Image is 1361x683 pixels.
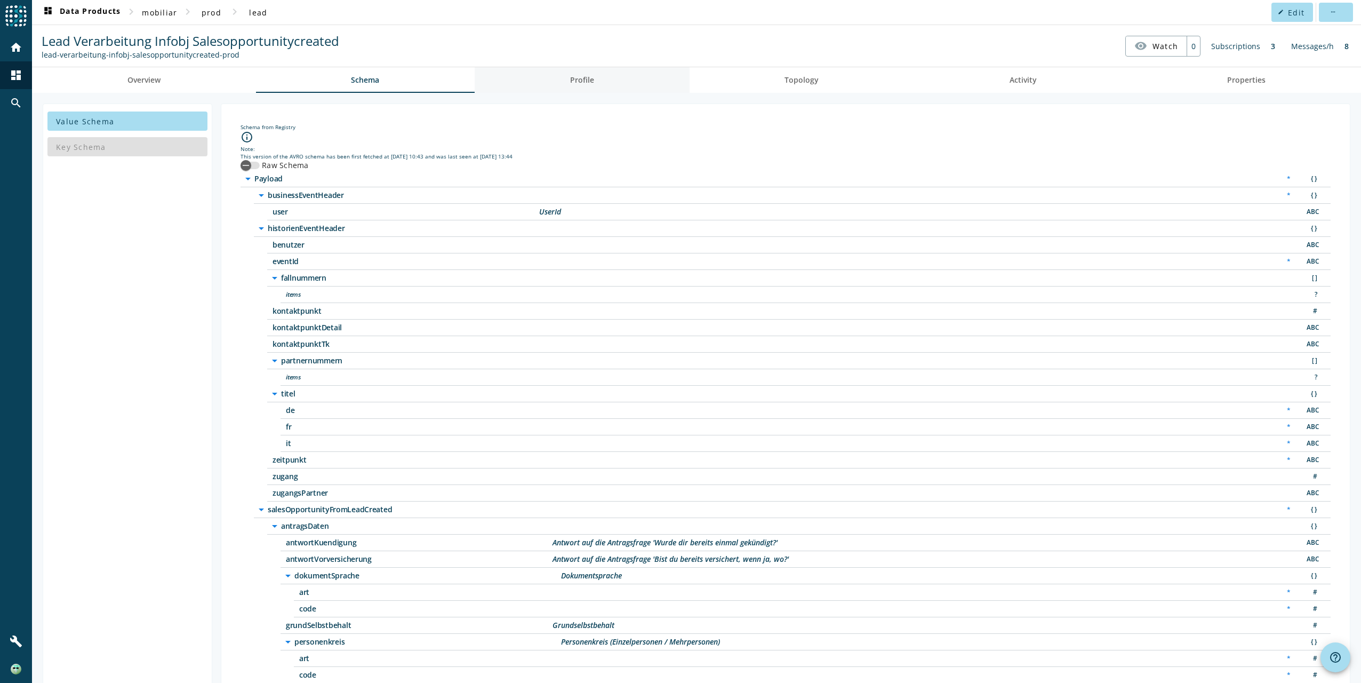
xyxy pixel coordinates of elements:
div: Subscriptions [1206,36,1266,57]
button: Watch [1126,36,1187,55]
span: /historienEventHeader/fallnummern [281,274,548,282]
div: Description [553,622,614,629]
i: arrow_drop_down [268,520,281,533]
mat-icon: dashboard [42,6,54,19]
div: Required [1282,587,1296,598]
div: Required [1282,438,1296,449]
span: Schema [351,76,379,84]
button: lead [241,3,275,22]
i: arrow_drop_down [268,272,281,284]
div: Required [1282,256,1296,267]
div: Array [1301,355,1323,367]
span: /salesOpportunityFromLeadCreated/antragsDaten [281,522,548,530]
div: Object [1301,504,1323,515]
div: Object [1301,190,1323,201]
span: /historienEventHeader/titel/it [286,440,553,447]
label: Raw Schema [260,160,309,171]
span: /historienEventHeader/partnernummern [281,357,548,364]
button: Edit [1271,3,1313,22]
span: /historienEventHeader/titel/fr [286,423,553,431]
mat-icon: help_outline [1329,651,1342,664]
div: Number [1301,653,1323,664]
div: String [1301,240,1323,251]
mat-icon: more_horiz [1330,9,1335,15]
div: Description [539,208,561,216]
i: arrow_drop_down [242,172,254,185]
div: Unknown [1301,372,1323,383]
div: Messages/h [1286,36,1339,57]
img: spoud-logo.svg [5,5,27,27]
div: Object [1301,570,1323,582]
span: /historienEventHeader [268,225,534,232]
span: /historienEventHeader/kontaktpunkt [273,307,539,315]
span: mobiliar [142,7,177,18]
div: String [1301,438,1323,449]
div: Required [1282,190,1296,201]
div: String [1301,455,1323,466]
div: Object [1301,388,1323,400]
span: prod [202,7,221,18]
span: /salesOpportunityFromLeadCreated/antragsDaten/personenkreis/code [299,671,566,679]
div: Required [1282,405,1296,416]
span: /historienEventHeader/titel/de [286,407,553,414]
button: prod [194,3,228,22]
i: info_outline [241,131,253,144]
div: Number [1301,603,1323,615]
div: Object [1301,521,1323,532]
i: arrow_drop_down [282,636,294,648]
mat-icon: chevron_right [181,5,194,18]
div: Number [1301,587,1323,598]
span: /historienEventHeader/kontaktpunktDetail [273,324,539,331]
div: Object [1301,637,1323,648]
i: arrow_drop_down [255,222,268,235]
i: arrow_drop_down [255,189,268,202]
div: Description [553,555,789,563]
span: / [254,175,521,182]
div: String [1301,422,1323,433]
mat-icon: chevron_right [125,5,138,18]
span: /businessEventHeader [268,192,534,199]
span: Lead Verarbeitung Infobj Salesopportunitycreated [42,32,339,50]
button: Value Schema [47,112,207,131]
div: Unknown [1301,289,1323,300]
span: /salesOpportunityFromLeadCreated/antragsDaten/dokumentSprache/code [299,605,566,613]
span: /historienEventHeader/titel [281,390,548,398]
div: Required [1282,504,1296,515]
div: 8 [1339,36,1354,57]
mat-icon: edit [1278,9,1284,15]
span: /salesOpportunityFromLeadCreated/antragsDaten/dokumentSprache [294,572,561,579]
span: /historienEventHeader/zeitpunkt [273,456,539,464]
i: arrow_drop_down [255,503,268,516]
div: 0 [1187,36,1200,56]
div: Description [553,539,778,546]
button: Data Products [37,3,125,22]
div: Kafka Topic: lead-verarbeitung-infobj-salesopportunitycreated-prod [42,50,339,60]
button: mobiliar [138,3,181,22]
span: /salesOpportunityFromLeadCreated/antragsDaten/personenkreis [294,638,561,646]
span: /salesOpportunityFromLeadCreated/antragsDaten/personenkreis/art [299,655,566,662]
span: Topology [784,76,819,84]
span: Edit [1288,7,1304,18]
span: Data Products [42,6,121,19]
img: c8853b046b457d109473eda86948a014 [11,664,21,674]
div: Object [1301,223,1323,234]
span: /salesOpportunityFromLeadCreated/antragsDaten/antwortKuendigung [286,539,553,546]
mat-icon: home [10,41,22,54]
i: arrow_drop_down [282,569,294,582]
span: Activity [1010,76,1037,84]
div: String [1301,488,1323,499]
div: 3 [1266,36,1280,57]
span: Profile [570,76,594,84]
span: /historienEventHeader/zugang [273,473,539,480]
span: /salesOpportunityFromLeadCreated/antragsDaten/dokumentSprache/art [299,589,566,596]
div: Required [1282,653,1296,664]
div: Schema from Registry [241,123,1331,131]
span: Properties [1227,76,1266,84]
div: Description [561,638,720,646]
div: Required [1282,422,1296,433]
mat-icon: visibility [1134,39,1147,52]
div: Number [1301,471,1323,482]
span: /salesOpportunityFromLeadCreated [268,506,534,513]
mat-icon: chevron_right [228,5,241,18]
div: Number [1301,306,1323,317]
